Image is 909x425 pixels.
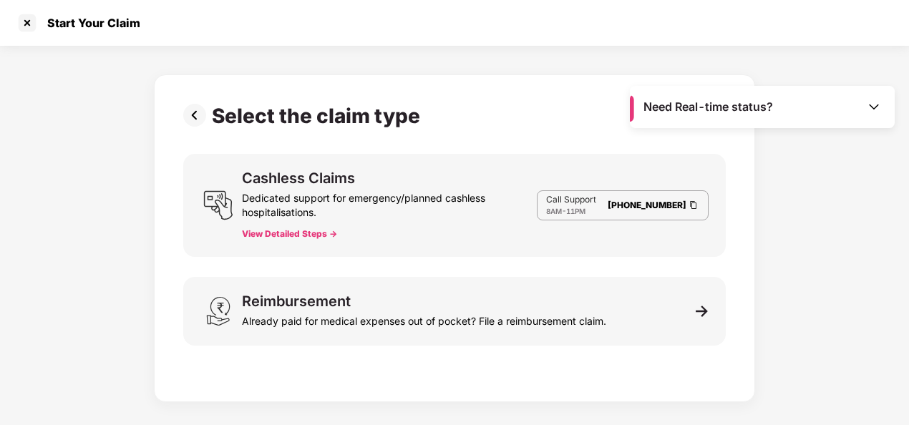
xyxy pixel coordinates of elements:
[242,171,355,185] div: Cashless Claims
[203,296,233,326] img: svg+xml;base64,PHN2ZyB3aWR0aD0iMjQiIGhlaWdodD0iMzEiIHZpZXdCb3g9IjAgMCAyNCAzMSIgZmlsbD0ibm9uZSIgeG...
[608,200,686,210] a: [PHONE_NUMBER]
[546,207,562,215] span: 8AM
[212,104,426,128] div: Select the claim type
[242,185,537,220] div: Dedicated support for emergency/planned cashless hospitalisations.
[867,99,881,114] img: Toggle Icon
[688,199,699,211] img: Clipboard Icon
[242,294,351,308] div: Reimbursement
[643,99,773,114] span: Need Real-time status?
[696,305,709,318] img: svg+xml;base64,PHN2ZyB3aWR0aD0iMTEiIGhlaWdodD0iMTEiIHZpZXdCb3g9IjAgMCAxMSAxMSIgZmlsbD0ibm9uZSIgeG...
[242,308,606,328] div: Already paid for medical expenses out of pocket? File a reimbursement claim.
[242,228,337,240] button: View Detailed Steps ->
[203,190,233,220] img: svg+xml;base64,PHN2ZyB3aWR0aD0iMjQiIGhlaWdodD0iMjUiIHZpZXdCb3g9IjAgMCAyNCAyNSIgZmlsbD0ibm9uZSIgeG...
[183,104,212,127] img: svg+xml;base64,PHN2ZyBpZD0iUHJldi0zMngzMiIgeG1sbnM9Imh0dHA6Ly93d3cudzMub3JnLzIwMDAvc3ZnIiB3aWR0aD...
[39,16,140,30] div: Start Your Claim
[546,194,596,205] p: Call Support
[546,205,596,217] div: -
[566,207,585,215] span: 11PM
